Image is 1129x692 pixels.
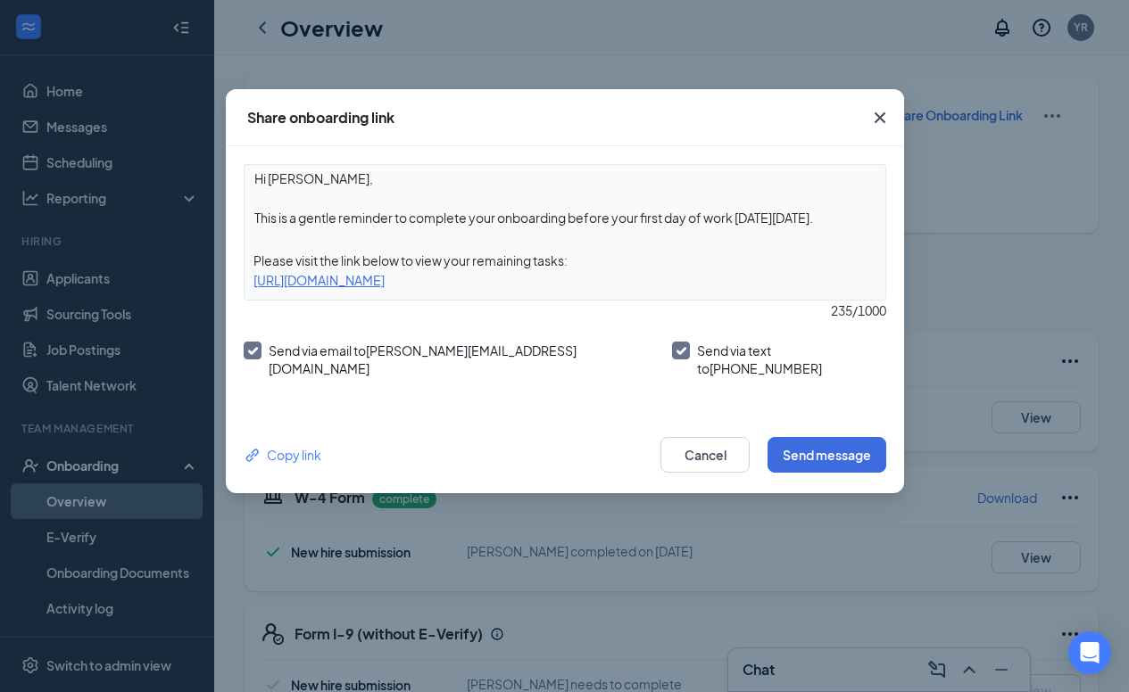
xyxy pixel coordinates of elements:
[245,251,885,270] div: Please visit the link below to view your remaining tasks:
[244,445,321,465] div: Copy link
[244,301,886,320] div: 235 / 1000
[244,445,321,465] button: Link Copy link
[660,437,750,473] button: Cancel
[245,270,885,290] div: [URL][DOMAIN_NAME]
[269,342,577,376] span: Send via email to [PERSON_NAME][EMAIL_ADDRESS][DOMAIN_NAME]
[697,342,822,376] span: Send via text to [PHONE_NUMBER]
[244,446,262,465] svg: Link
[245,165,885,231] textarea: Hi [PERSON_NAME], This is a gentle reminder to complete your onboarding before your first day of ...
[768,437,886,473] button: Send message
[247,108,394,128] div: Share onboarding link
[245,343,260,358] svg: Checkmark
[856,89,904,146] button: Close
[673,343,688,358] svg: Checkmark
[869,107,891,128] svg: Cross
[1068,631,1111,674] div: Open Intercom Messenger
